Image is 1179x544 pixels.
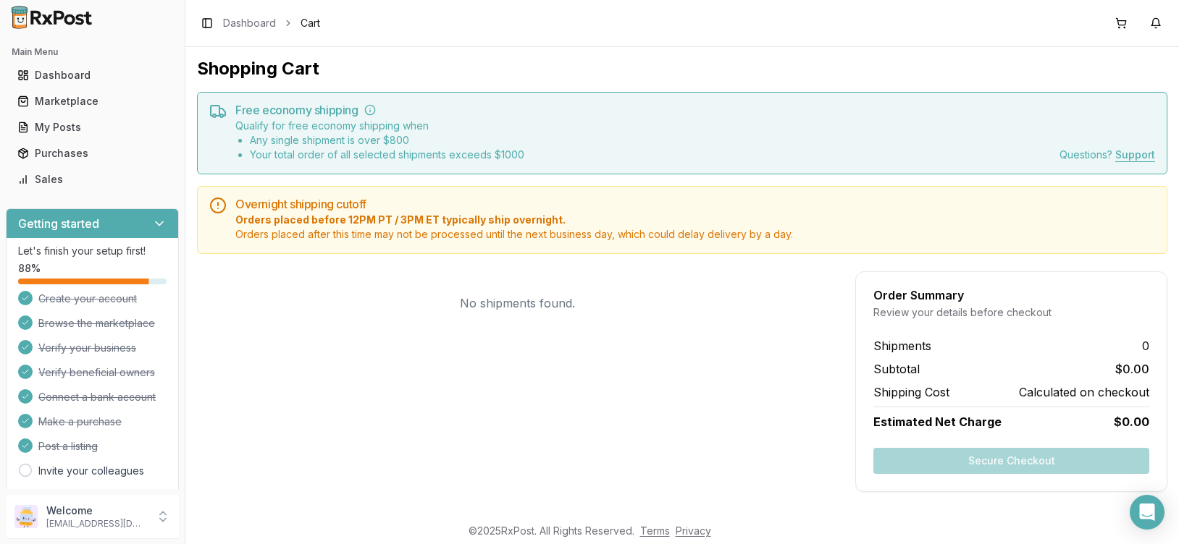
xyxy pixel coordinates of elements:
[6,116,179,139] button: My Posts
[6,64,179,87] button: Dashboard
[38,439,98,454] span: Post a listing
[250,133,524,148] li: Any single shipment is over $ 800
[6,90,179,113] button: Marketplace
[17,94,167,109] div: Marketplace
[38,415,122,429] span: Make a purchase
[873,360,920,378] span: Subtotal
[46,518,147,530] p: [EMAIL_ADDRESS][DOMAIN_NAME]
[6,142,179,165] button: Purchases
[235,227,1155,242] span: Orders placed after this time may not be processed until the next business day, which could delay...
[250,148,524,162] li: Your total order of all selected shipments exceeds $ 1000
[640,524,670,537] a: Terms
[1114,413,1149,430] span: $0.00
[12,88,173,114] a: Marketplace
[17,146,167,161] div: Purchases
[235,213,1155,227] span: Orders placed before 12PM PT / 3PM ET typically ship overnight.
[873,289,1149,301] div: Order Summary
[873,337,931,354] span: Shipments
[17,172,167,187] div: Sales
[873,383,949,401] span: Shipping Cost
[17,68,167,82] div: Dashboard
[38,464,144,478] a: Invite your colleagues
[676,524,711,537] a: Privacy
[197,57,1167,80] h1: Shopping Cart
[18,244,167,258] p: Let's finish your setup first!
[14,505,38,528] img: User avatar
[235,119,524,162] div: Qualify for free economy shipping when
[235,104,1155,116] h5: Free economy shipping
[12,140,173,166] a: Purchases
[38,365,155,380] span: Verify beneficial owners
[12,114,173,140] a: My Posts
[18,261,41,276] span: 88 %
[235,198,1155,210] h5: Overnight shipping cutoff
[1115,360,1149,378] span: $0.00
[38,292,137,306] span: Create your account
[38,341,136,355] span: Verify your business
[46,503,147,518] p: Welcome
[197,271,838,335] div: No shipments found.
[873,305,1149,320] div: Review your details before checkout
[1142,337,1149,354] span: 0
[18,215,99,232] h3: Getting started
[301,16,320,30] span: Cart
[1130,495,1165,530] div: Open Intercom Messenger
[1019,383,1149,401] span: Calculated on checkout
[17,120,167,135] div: My Posts
[6,168,179,191] button: Sales
[223,16,320,30] nav: breadcrumb
[1060,148,1155,162] div: Questions?
[12,62,173,88] a: Dashboard
[873,415,1002,429] span: Estimated Net Charge
[223,16,276,30] a: Dashboard
[38,390,156,404] span: Connect a bank account
[12,166,173,192] a: Sales
[12,46,173,58] h2: Main Menu
[6,6,98,29] img: RxPost Logo
[38,316,155,331] span: Browse the marketplace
